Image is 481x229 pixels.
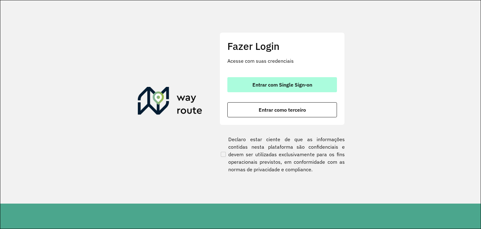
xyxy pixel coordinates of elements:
button: button [227,77,337,92]
span: Entrar como terceiro [259,107,306,112]
h2: Fazer Login [227,40,337,52]
button: button [227,102,337,117]
img: Roteirizador AmbevTech [138,87,202,117]
span: Entrar com Single Sign-on [252,82,312,87]
label: Declaro estar ciente de que as informações contidas nesta plataforma são confidenciais e devem se... [220,136,345,173]
p: Acesse com suas credenciais [227,57,337,65]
